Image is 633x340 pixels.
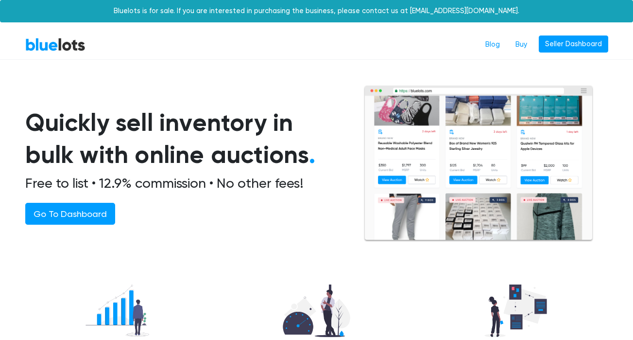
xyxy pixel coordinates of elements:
[539,36,608,53] a: Seller Dashboard
[363,85,594,242] img: browserlots-effe8949e13f0ae0d7b59c7c387d2f9fb811154c3999f57e71a08a1b8b46c466.png
[25,175,340,192] h2: Free to list • 12.9% commission • No other fees!
[25,107,340,171] h1: Quickly sell inventory in bulk with online auctions
[508,36,535,54] a: Buy
[25,37,86,52] a: BlueLots
[25,203,115,225] a: Go To Dashboard
[478,36,508,54] a: Blog
[309,140,315,169] span: .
